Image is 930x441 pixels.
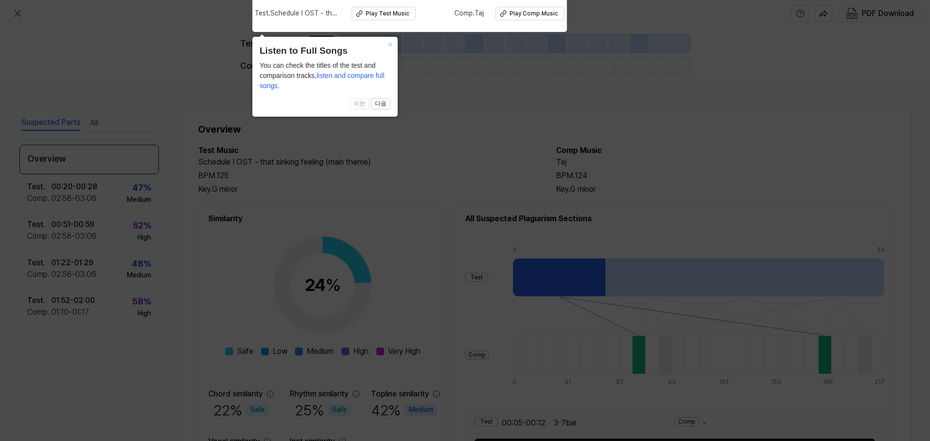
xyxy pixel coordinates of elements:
span: listen and compare full songs. [260,72,385,90]
span: Comp . Taj [454,9,484,18]
button: Play Test Music [352,7,416,20]
div: Play Comp Music [510,10,558,18]
button: 다음 [371,98,390,110]
span: Test . Schedule I OST - that sinking feeling (main theme) [255,9,340,18]
header: Listen to Full Songs [260,44,390,58]
button: Play Comp Music [496,7,564,20]
div: You can check the titles of the test and comparison tracks, [260,61,390,91]
button: Close [382,37,398,50]
div: Play Test Music [366,10,409,18]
